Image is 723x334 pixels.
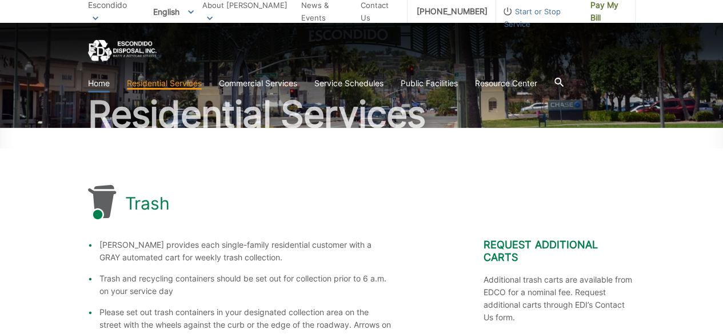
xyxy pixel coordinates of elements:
[125,193,170,214] h1: Trash
[99,272,392,297] li: Trash and recycling containers should be set out for collection prior to 6 a.m. on your service day
[401,77,458,90] a: Public Facilities
[99,239,392,264] li: [PERSON_NAME] provides each single-family residential customer with a GRAY automated cart for wee...
[88,40,157,62] a: EDCD logo. Return to the homepage.
[145,2,202,21] span: English
[475,77,537,90] a: Resource Center
[88,96,636,132] h2: Residential Services
[484,239,636,264] h2: Request Additional Carts
[88,77,110,90] a: Home
[127,77,202,90] a: Residential Services
[314,77,384,90] a: Service Schedules
[219,77,297,90] a: Commercial Services
[484,273,636,324] p: Additional trash carts are available from EDCO for a nominal fee. Request additional carts throug...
